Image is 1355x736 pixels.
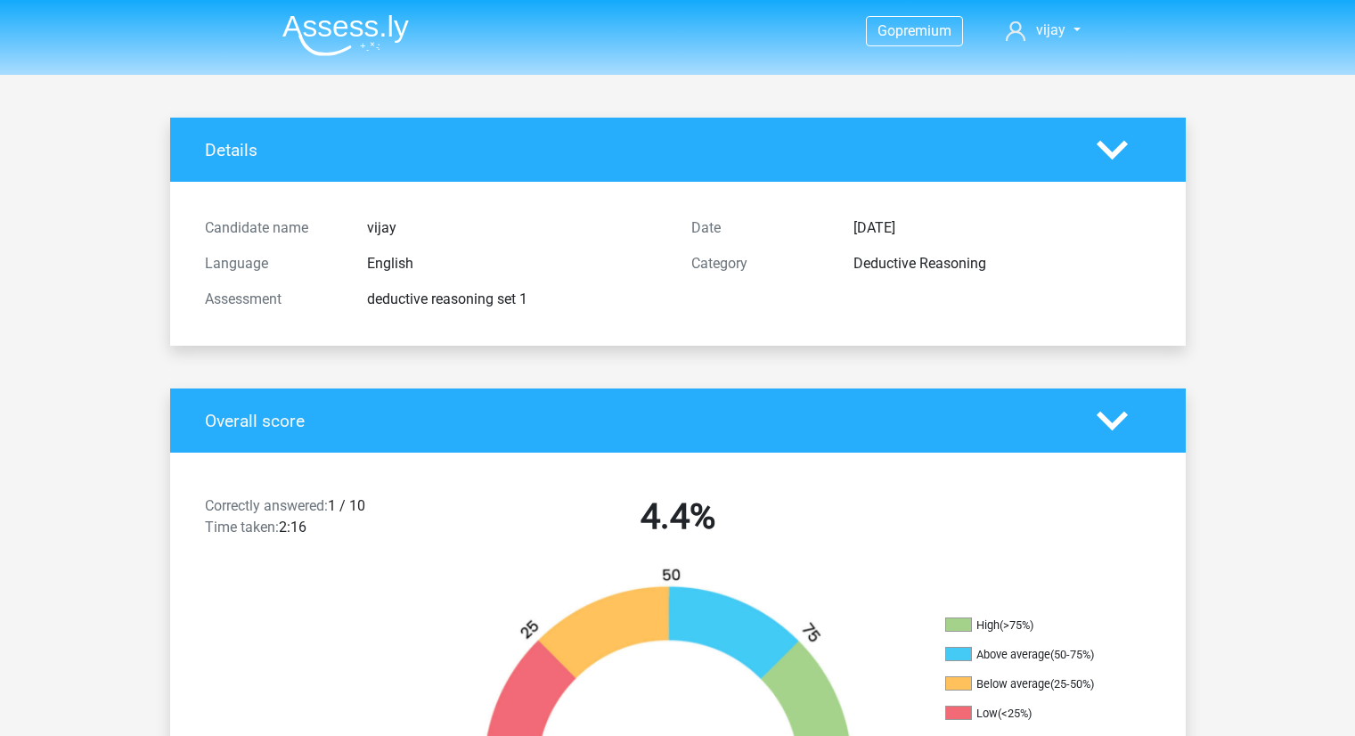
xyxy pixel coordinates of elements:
li: Below average [945,676,1123,692]
div: Deductive Reasoning [840,253,1164,274]
a: Gopremium [867,19,962,43]
div: deductive reasoning set 1 [354,289,678,310]
li: Low [945,706,1123,722]
li: High [945,617,1123,634]
a: vijay [999,20,1087,41]
span: Time taken: [205,519,279,536]
div: 1 / 10 2:16 [192,495,435,545]
div: (25-50%) [1050,677,1094,691]
span: vijay [1036,21,1065,38]
div: Category [678,253,840,274]
div: Date [678,217,840,239]
li: Above average [945,647,1123,663]
div: (<25%) [998,707,1032,720]
h2: 4.4% [448,495,908,538]
div: [DATE] [840,217,1164,239]
div: Language [192,253,354,274]
div: English [354,253,678,274]
div: vijay [354,217,678,239]
div: (50-75%) [1050,648,1094,661]
span: premium [895,22,951,39]
div: Assessment [192,289,354,310]
h4: Overall score [205,411,1070,431]
img: Assessly [282,14,409,56]
h4: Details [205,140,1070,160]
span: Correctly answered: [205,497,328,514]
div: (>75%) [1000,618,1033,632]
div: Candidate name [192,217,354,239]
span: Go [877,22,895,39]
